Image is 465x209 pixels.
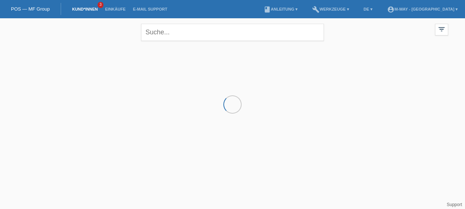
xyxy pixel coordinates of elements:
[98,2,103,8] span: 3
[447,202,462,207] a: Support
[360,7,376,11] a: DE ▾
[68,7,101,11] a: Kund*innen
[387,6,394,13] i: account_circle
[101,7,129,11] a: Einkäufe
[260,7,301,11] a: bookAnleitung ▾
[11,6,50,12] a: POS — MF Group
[312,6,320,13] i: build
[438,25,446,33] i: filter_list
[309,7,353,11] a: buildWerkzeuge ▾
[264,6,271,13] i: book
[141,24,324,41] input: Suche...
[383,7,461,11] a: account_circlem-way - [GEOGRAPHIC_DATA] ▾
[129,7,171,11] a: E-Mail Support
